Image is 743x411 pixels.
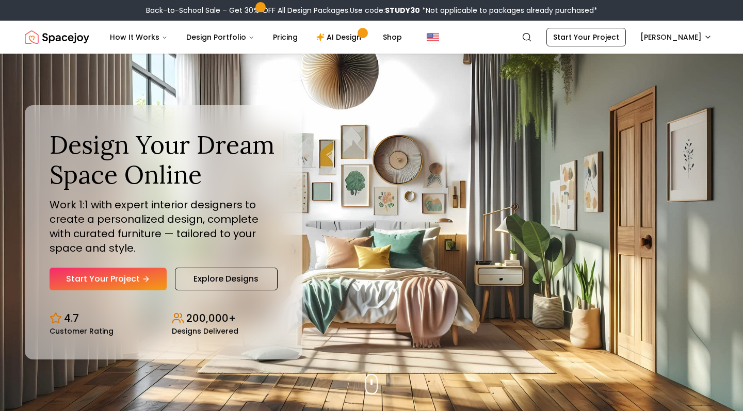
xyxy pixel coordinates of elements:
button: How It Works [102,27,176,47]
span: Use code: [350,5,420,15]
nav: Global [25,21,718,54]
span: *Not applicable to packages already purchased* [420,5,597,15]
p: 200,000+ [186,311,236,325]
a: Explore Designs [175,268,278,290]
img: Spacejoy Logo [25,27,89,47]
a: Pricing [265,27,306,47]
a: AI Design [308,27,373,47]
a: Spacejoy [25,27,89,47]
nav: Main [102,27,410,47]
small: Customer Rating [50,327,114,335]
a: Start Your Project [546,28,626,46]
a: Start Your Project [50,268,167,290]
p: Work 1:1 with expert interior designers to create a personalized design, complete with curated fu... [50,198,278,255]
img: United States [427,31,439,43]
div: Design stats [50,303,278,335]
h1: Design Your Dream Space Online [50,130,278,189]
button: Design Portfolio [178,27,263,47]
button: [PERSON_NAME] [634,28,718,46]
div: Back-to-School Sale – Get 30% OFF All Design Packages. [146,5,597,15]
a: Shop [375,27,410,47]
small: Designs Delivered [172,327,238,335]
b: STUDY30 [385,5,420,15]
p: 4.7 [64,311,79,325]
